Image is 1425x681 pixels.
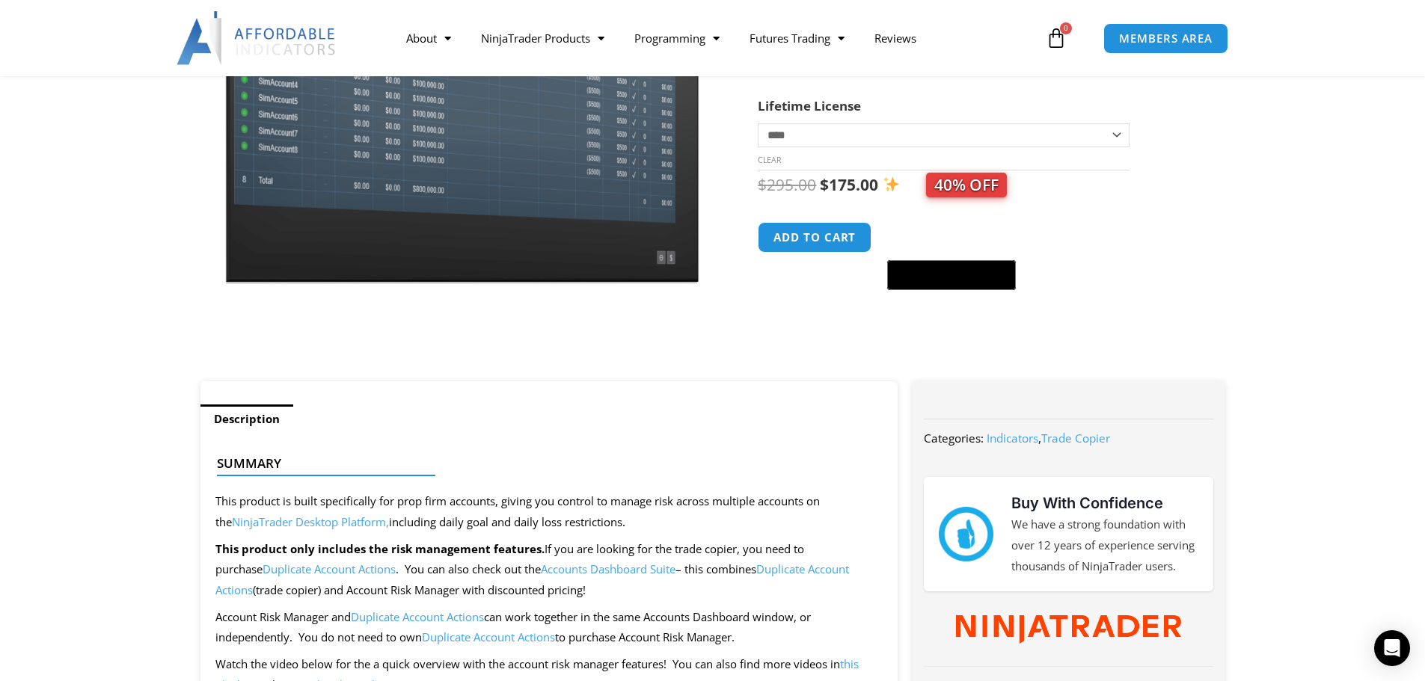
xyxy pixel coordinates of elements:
[177,11,337,65] img: LogoAI | Affordable Indicators – NinjaTrader
[263,561,396,576] a: Duplicate Account Actions
[758,155,781,165] a: Clear options
[939,507,993,561] img: mark thumbs good 43913 | Affordable Indicators – NinjaTrader
[758,299,1195,312] iframe: PayPal Message 1
[887,260,1016,290] button: Buy with GPay
[956,615,1181,644] img: NinjaTrader Wordmark color RGB | Affordable Indicators – NinjaTrader
[215,539,883,602] p: If you are looking for the trade copier, you need to purchase . You can also check out the – this...
[820,174,829,195] span: $
[541,561,675,576] a: Accounts Dashboard Suite
[466,21,619,55] a: NinjaTrader Products
[217,456,870,471] h4: Summary
[884,220,1019,256] iframe: Secure express checkout frame
[926,173,1007,197] span: 40% OFF
[987,431,1110,446] span: ,
[987,431,1038,446] a: Indicators
[735,21,859,55] a: Futures Trading
[619,21,735,55] a: Programming
[883,176,899,192] img: ✨
[758,174,816,195] bdi: 295.00
[1041,431,1110,446] a: Trade Copier
[924,431,984,446] span: Categories:
[391,21,1042,55] nav: Menu
[1011,492,1198,514] h3: Buy With Confidence
[1374,630,1410,666] div: Open Intercom Messenger
[820,174,878,195] bdi: 175.00
[422,629,555,644] a: Duplicate Account Actions
[758,222,871,253] button: Add to cart
[1119,33,1213,44] span: MEMBERS AREA
[859,21,931,55] a: Reviews
[1023,16,1089,60] a: 0
[1060,22,1072,34] span: 0
[215,541,545,556] strong: This product only includes the risk management features.
[758,174,767,195] span: $
[391,21,466,55] a: About
[1011,514,1198,577] p: We have a strong foundation with over 12 years of experience serving thousands of NinjaTrader users.
[1103,23,1228,54] a: MEMBERS AREA
[232,514,389,529] a: NinjaTrader Desktop Platform,
[215,607,883,649] p: Account Risk Manager and can work together in the same Accounts Dashboard window, or independentl...
[200,404,293,434] a: Description
[351,609,484,624] a: Duplicate Account Actions
[758,97,861,114] label: Lifetime License
[215,491,883,533] p: This product is built specifically for prop firm accounts, giving you control to manage risk acro...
